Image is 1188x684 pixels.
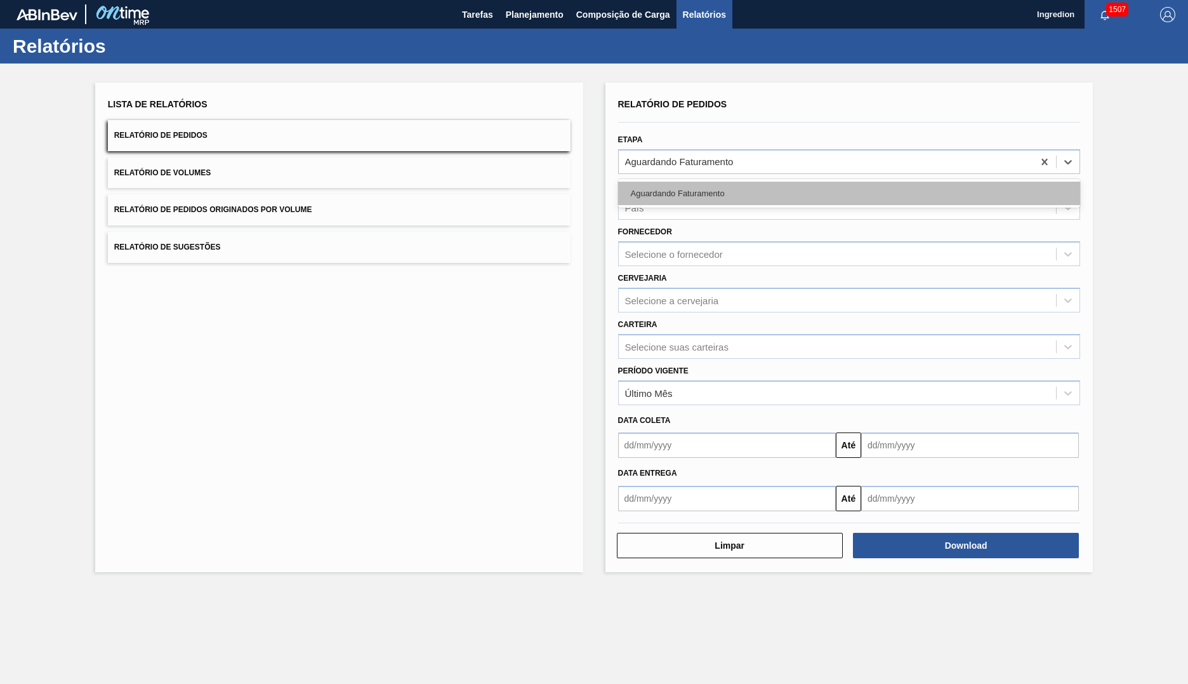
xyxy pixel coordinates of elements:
[108,158,571,189] button: Relatório de Volumes
[108,99,208,109] span: Lista de Relatórios
[618,182,1081,205] div: Aguardando Faturamento
[861,486,1079,511] input: dd/mm/yyyy
[1106,3,1128,17] span: 1507
[853,533,1079,558] button: Download
[114,168,211,177] span: Relatório de Volumes
[13,39,238,53] h1: Relatórios
[108,194,571,225] button: Relatório de Pedidos Originados por Volume
[836,433,861,458] button: Até
[625,387,673,398] div: Último Mês
[618,469,677,478] span: Data entrega
[625,203,644,213] div: País
[114,243,221,251] span: Relatório de Sugestões
[114,131,208,140] span: Relatório de Pedidos
[618,486,836,511] input: dd/mm/yyyy
[617,533,843,558] button: Limpar
[625,341,729,352] div: Selecione suas carteiras
[625,249,723,260] div: Selecione o fornecedor
[108,232,571,263] button: Relatório de Sugestões
[1085,6,1125,23] button: Notificações
[618,135,643,144] label: Etapa
[625,295,719,305] div: Selecione a cervejaria
[576,7,670,22] span: Composição de Carga
[506,7,564,22] span: Planejamento
[618,320,657,329] label: Carteira
[618,433,836,458] input: dd/mm/yyyy
[114,205,312,214] span: Relatório de Pedidos Originados por Volume
[683,7,726,22] span: Relatórios
[1160,7,1175,22] img: Logout
[462,7,493,22] span: Tarefas
[618,274,667,283] label: Cervejaria
[861,433,1079,458] input: dd/mm/yyyy
[618,416,671,425] span: Data coleta
[618,99,727,109] span: Relatório de Pedidos
[16,9,77,20] img: TNhmsLtSVTkK8tSr43FrP2fwEKptu5GPRR3wAAAABJRU5ErkJggg==
[618,227,672,236] label: Fornecedor
[108,120,571,151] button: Relatório de Pedidos
[836,486,861,511] button: Até
[618,366,689,375] label: Período Vigente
